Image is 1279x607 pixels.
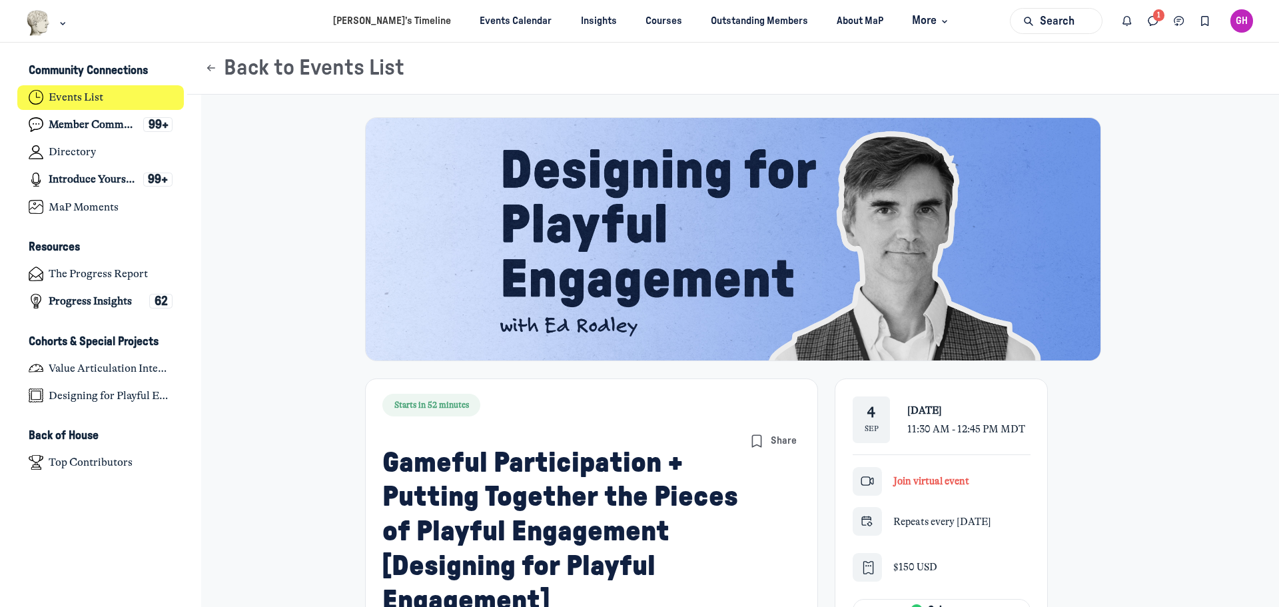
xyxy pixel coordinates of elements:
h3: Cohorts & Special Projects [29,335,159,349]
div: 99+ [143,173,173,187]
span: Share [771,434,797,448]
a: Designing for Playful Engagement [17,383,185,408]
h4: Value Articulation Intensive (Cultural Leadership Lab) [49,362,173,375]
h3: Back of House [29,429,99,443]
h4: Events List [49,91,103,104]
a: About MaP [825,9,895,33]
button: Chat threads [1166,8,1192,34]
a: Insights [569,9,628,33]
div: GH [1230,9,1254,33]
a: The Progress Report [17,262,185,287]
img: Museums as Progress logo [26,10,51,36]
h3: Community Connections [29,64,148,78]
span: More [912,12,951,30]
div: 4 [867,404,875,422]
a: Top Contributors [17,450,185,475]
button: Share [768,431,800,451]
span: $150 USD [893,560,937,575]
button: User menu options [1230,9,1254,33]
h4: MaP Moments [49,201,119,214]
a: Value Articulation Intensive (Cultural Leadership Lab) [17,356,185,380]
h4: Directory [49,145,96,159]
button: Bookmarks [747,431,767,451]
div: 99+ [143,117,173,132]
h4: Member Commons [49,118,137,131]
a: Events Calendar [468,9,564,33]
h4: Introduce Yourself [49,173,137,186]
span: Starts in 52 minutes [394,399,469,410]
a: Progress Insights62 [17,289,185,314]
h4: Progress Insights [49,295,132,308]
button: Museums as Progress logo [26,9,69,37]
button: Back of HouseCollapse space [17,425,185,448]
header: Page Header [187,43,1279,95]
button: ResourcesCollapse space [17,237,185,259]
button: Search [1010,8,1102,34]
div: Sep [865,423,879,434]
h4: Top Contributors [49,456,133,469]
h4: Designing for Playful Engagement [49,389,173,402]
button: Notifications [1114,8,1140,34]
h3: Resources [29,241,80,255]
a: Member Commons99+ [17,113,185,137]
a: MaP Moments [17,195,185,219]
span: Repeats every [DATE] [893,516,991,528]
button: More [901,9,957,33]
a: Directory [17,140,185,165]
a: Events List [17,85,185,110]
button: Cohorts & Special ProjectsCollapse space [17,330,185,353]
button: Direct messages [1140,8,1166,34]
a: [PERSON_NAME]’s Timeline [322,9,463,33]
button: Community ConnectionsCollapse space [17,60,185,83]
a: Join virtual event [893,472,969,490]
a: Outstanding Members [699,9,820,33]
a: Introduce Yourself99+ [17,167,185,192]
span: Join virtual event [893,475,969,487]
button: Back to Events List [205,55,404,81]
h4: The Progress Report [49,267,148,281]
span: [DATE] [907,404,942,416]
a: Courses [634,9,693,33]
div: 62 [149,294,173,308]
button: Bookmarks [1192,8,1218,34]
span: 11:30 AM - 12:45 PM MDT [907,423,1025,435]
